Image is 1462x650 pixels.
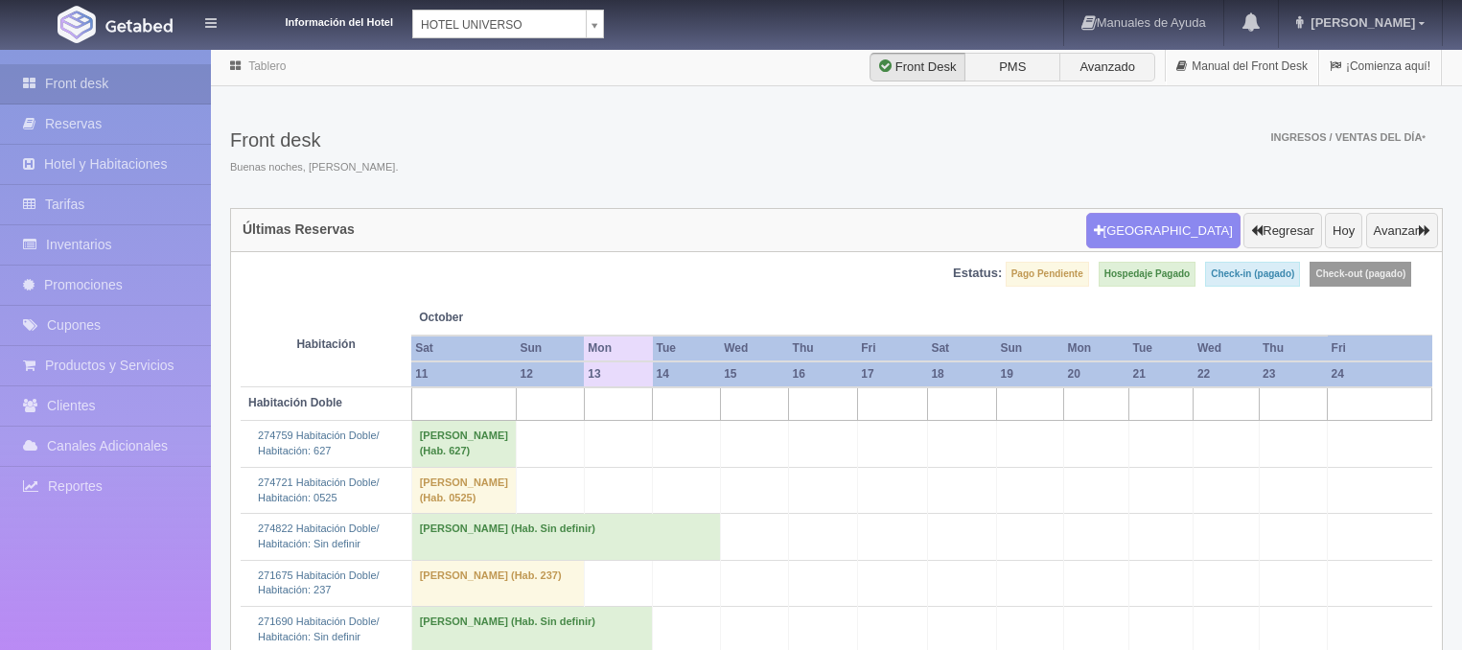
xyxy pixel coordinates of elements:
[412,10,604,38] a: HOTEL UNIVERSO
[411,514,720,560] td: [PERSON_NAME] (Hab. Sin definir)
[230,160,398,175] span: Buenas noches, [PERSON_NAME].
[248,59,286,73] a: Tablero
[1099,262,1195,287] label: Hospedaje Pagado
[1270,131,1426,143] span: Ingresos / Ventas del día
[1319,48,1441,85] a: ¡Comienza aquí!
[927,361,996,387] th: 18
[1086,213,1241,249] button: [GEOGRAPHIC_DATA]
[240,10,393,31] dt: Información del Hotel
[720,361,788,387] th: 15
[964,53,1060,81] label: PMS
[789,361,858,387] th: 16
[258,429,380,456] a: 274759 Habitación Doble/Habitación: 627
[789,336,858,361] th: Thu
[419,310,576,326] span: October
[1064,336,1129,361] th: Mon
[516,336,584,361] th: Sun
[258,615,380,642] a: 271690 Habitación Doble/Habitación: Sin definir
[411,560,584,606] td: [PERSON_NAME] (Hab. 237)
[997,336,1064,361] th: Sun
[411,467,516,513] td: [PERSON_NAME] (Hab. 0525)
[1310,262,1411,287] label: Check-out (pagado)
[1259,336,1328,361] th: Thu
[411,336,516,361] th: Sat
[584,361,652,387] th: 13
[1166,48,1318,85] a: Manual del Front Desk
[411,421,516,467] td: [PERSON_NAME] (Hab. 627)
[296,337,355,351] strong: Habitación
[653,336,721,361] th: Tue
[1129,336,1194,361] th: Tue
[258,569,380,596] a: 271675 Habitación Doble/Habitación: 237
[997,361,1064,387] th: 19
[230,129,398,151] h3: Front desk
[1366,213,1438,249] button: Avanzar
[1205,262,1300,287] label: Check-in (pagado)
[927,336,996,361] th: Sat
[248,396,342,409] b: Habitación Doble
[720,336,788,361] th: Wed
[953,265,1002,283] label: Estatus:
[516,361,584,387] th: 12
[1006,262,1089,287] label: Pago Pendiente
[653,361,721,387] th: 14
[105,18,173,33] img: Getabed
[1259,361,1328,387] th: 23
[58,6,96,43] img: Getabed
[1194,361,1259,387] th: 22
[1328,336,1432,361] th: Fri
[258,522,380,549] a: 274822 Habitación Doble/Habitación: Sin definir
[243,222,355,237] h4: Últimas Reservas
[584,336,652,361] th: Mon
[857,361,927,387] th: 17
[1306,15,1415,30] span: [PERSON_NAME]
[1129,361,1194,387] th: 21
[1243,213,1321,249] button: Regresar
[411,361,516,387] th: 11
[1325,213,1362,249] button: Hoy
[421,11,578,39] span: HOTEL UNIVERSO
[857,336,927,361] th: Fri
[1059,53,1155,81] label: Avanzado
[1194,336,1259,361] th: Wed
[1328,361,1432,387] th: 24
[258,476,380,503] a: 274721 Habitación Doble/Habitación: 0525
[1064,361,1129,387] th: 20
[870,53,965,81] label: Front Desk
